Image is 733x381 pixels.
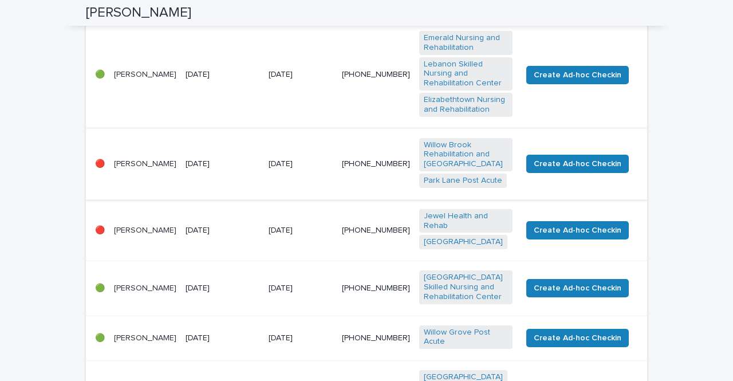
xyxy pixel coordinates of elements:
a: [PHONE_NUMBER] [342,334,410,342]
p: [DATE] [269,159,332,169]
p: 🔴 [95,159,105,169]
button: Create Ad-hoc Checkin [526,66,629,84]
span: Create Ad-hoc Checkin [534,69,621,81]
a: [PHONE_NUMBER] [342,226,410,234]
p: [PERSON_NAME] [114,333,176,343]
tr: 🟢[PERSON_NAME][DATE][DATE][PHONE_NUMBER][GEOGRAPHIC_DATA] Skilled Nursing and Rehabilitation Cent... [86,261,647,316]
p: 🟢 [95,284,105,293]
p: [PERSON_NAME] [114,226,176,235]
tr: 🟢[PERSON_NAME][DATE][DATE][PHONE_NUMBER]Willow Grove Post Acute Create Ad-hoc Checkin [86,316,647,361]
p: [DATE] [269,70,332,80]
tr: 🔴[PERSON_NAME][DATE][DATE][PHONE_NUMBER]Willow Brook Rehabilitation and [GEOGRAPHIC_DATA] Park La... [86,128,647,199]
h2: [PERSON_NAME] [86,5,191,21]
a: Jewel Health and Rehab [424,211,508,231]
a: Emerald Nursing and Rehabilitation [424,33,508,53]
p: [DATE] [186,284,259,293]
a: Park Lane Post Acute [424,176,502,186]
p: [DATE] [269,284,332,293]
a: [PHONE_NUMBER] [342,284,410,292]
p: [PERSON_NAME] [114,284,176,293]
a: Willow Brook Rehabilitation and [GEOGRAPHIC_DATA] [424,140,508,169]
button: Create Ad-hoc Checkin [526,155,629,173]
p: 🔴 [95,226,105,235]
p: [PERSON_NAME] [114,70,176,80]
a: [GEOGRAPHIC_DATA] [424,237,503,247]
tr: 🟢[PERSON_NAME][DATE][DATE][PHONE_NUMBER]Emerald Nursing and Rehabilitation Lebanon Skilled Nursin... [86,21,647,128]
span: Create Ad-hoc Checkin [534,332,621,344]
a: [PHONE_NUMBER] [342,70,410,78]
a: [GEOGRAPHIC_DATA] Skilled Nursing and Rehabilitation Center [424,273,508,301]
p: [DATE] [186,159,259,169]
tr: 🔴[PERSON_NAME][DATE][DATE][PHONE_NUMBER]Jewel Health and Rehab [GEOGRAPHIC_DATA] Create Ad-hoc Ch... [86,199,647,261]
a: Elizabethtown Nursing and Rehabilitation [424,95,508,115]
button: Create Ad-hoc Checkin [526,279,629,297]
p: [DATE] [186,70,259,80]
p: [DATE] [186,226,259,235]
p: 🟢 [95,333,105,343]
span: Create Ad-hoc Checkin [534,158,621,170]
a: Willow Grove Post Acute [424,328,508,347]
p: [DATE] [269,226,332,235]
p: 🟢 [95,70,105,80]
button: Create Ad-hoc Checkin [526,329,629,347]
span: Create Ad-hoc Checkin [534,282,621,294]
button: Create Ad-hoc Checkin [526,221,629,239]
span: Create Ad-hoc Checkin [534,225,621,236]
a: [PHONE_NUMBER] [342,160,410,168]
a: Lebanon Skilled Nursing and Rehabilitation Center [424,60,508,88]
p: [DATE] [269,333,332,343]
p: [PERSON_NAME] [114,159,176,169]
p: [DATE] [186,333,259,343]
